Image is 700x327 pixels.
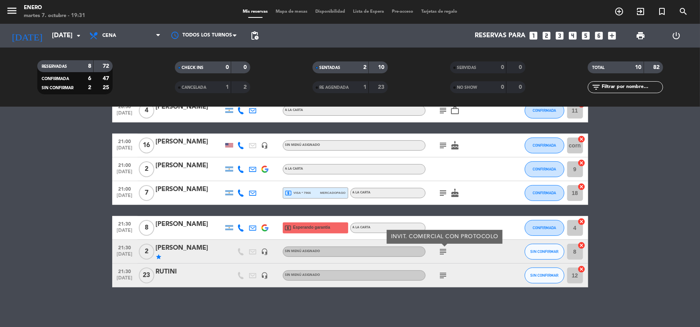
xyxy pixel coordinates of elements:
span: 2 [139,161,154,177]
button: CONFIRMADA [525,185,564,201]
i: subject [439,106,448,115]
strong: 0 [519,65,524,70]
strong: 2 [244,84,248,90]
span: Mis reservas [239,10,272,14]
i: arrow_drop_down [74,31,83,40]
span: 4 [139,103,154,119]
i: cancel [578,241,586,249]
button: CONFIRMADA [525,138,564,153]
i: cake [451,188,460,198]
button: SIN CONFIRMAR [525,244,564,260]
div: [PERSON_NAME] [156,243,223,253]
i: exit_to_app [636,7,645,16]
strong: 0 [501,65,504,70]
button: menu [6,5,18,19]
i: headset_mic [261,248,268,255]
span: 7 [139,185,154,201]
span: A LA CARTA [285,109,303,112]
span: A LA CARTA [353,191,371,194]
i: looks_5 [581,31,591,41]
div: RUTINI [156,267,223,277]
i: headset_mic [261,142,268,149]
span: SENTADAS [320,66,341,70]
strong: 25 [103,85,111,90]
i: work_outline [451,106,460,115]
strong: 0 [501,84,504,90]
span: 21:30 [115,266,135,275]
i: local_atm [285,189,292,197]
i: cancel [578,183,586,191]
span: pending_actions [250,31,259,40]
button: CONFIRMADA [525,161,564,177]
span: Lista de Espera [349,10,388,14]
span: 23 [139,268,154,283]
span: Sin menú asignado [285,143,320,147]
span: [DATE] [115,111,135,120]
span: 21:30 [115,219,135,228]
div: [PERSON_NAME] [156,161,223,171]
span: CHECK INS [182,66,204,70]
span: print [636,31,645,40]
strong: 8 [88,63,91,69]
span: 21:00 [115,160,135,169]
button: SIN CONFIRMAR [525,268,564,283]
strong: 2 [88,85,91,90]
span: [DATE] [115,169,135,178]
i: power_settings_new [671,31,681,40]
span: CANCELADA [182,86,207,90]
i: cancel [578,218,586,226]
button: CONFIRMADA [525,220,564,236]
div: Enero [24,4,85,12]
span: 2 [139,244,154,260]
i: star [156,254,162,260]
i: filter_list [592,82,601,92]
i: cancel [578,159,586,167]
span: NO SHOW [457,86,478,90]
i: subject [439,141,448,150]
img: google-logo.png [261,224,268,231]
i: subject [439,247,448,256]
i: subject [439,271,448,280]
strong: 1 [363,84,366,90]
div: LOG OUT [658,24,694,48]
span: Tarjetas de regalo [417,10,461,14]
span: [DATE] [115,275,135,285]
span: Pre-acceso [388,10,417,14]
span: [DATE] [115,252,135,261]
i: [DATE] [6,27,48,44]
span: CONFIRMADA [533,191,556,195]
i: turned_in_not [657,7,667,16]
span: CONFIRMADA [533,143,556,147]
strong: 23 [378,84,386,90]
span: Disponibilidad [311,10,349,14]
span: RE AGENDADA [320,86,349,90]
strong: 0 [244,65,248,70]
strong: 0 [226,65,229,70]
span: Esperando garantía [293,224,330,231]
span: SIN CONFIRMAR [530,249,558,254]
strong: 1 [226,84,229,90]
strong: 47 [103,76,111,81]
span: 8 [139,220,154,236]
div: martes 7. octubre - 19:31 [24,12,85,20]
i: looks_two [541,31,552,41]
span: 21:00 [115,136,135,145]
i: add_box [607,31,617,41]
i: search [679,7,688,16]
strong: 6 [88,76,91,81]
input: Filtrar por nombre... [601,83,663,92]
strong: 10 [635,65,642,70]
span: Sin menú asignado [285,273,320,277]
img: google-logo.png [261,166,268,173]
span: SIN CONFIRMAR [42,86,74,90]
span: [DATE] [115,228,135,237]
i: looks_one [528,31,539,41]
span: SERVIDAS [457,66,477,70]
span: [DATE] [115,193,135,202]
i: headset_mic [261,272,268,279]
span: A LA CARTA [353,226,371,229]
i: subject [439,188,448,198]
div: [PERSON_NAME] [156,137,223,147]
strong: 72 [103,63,111,69]
span: 21:30 [115,243,135,252]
